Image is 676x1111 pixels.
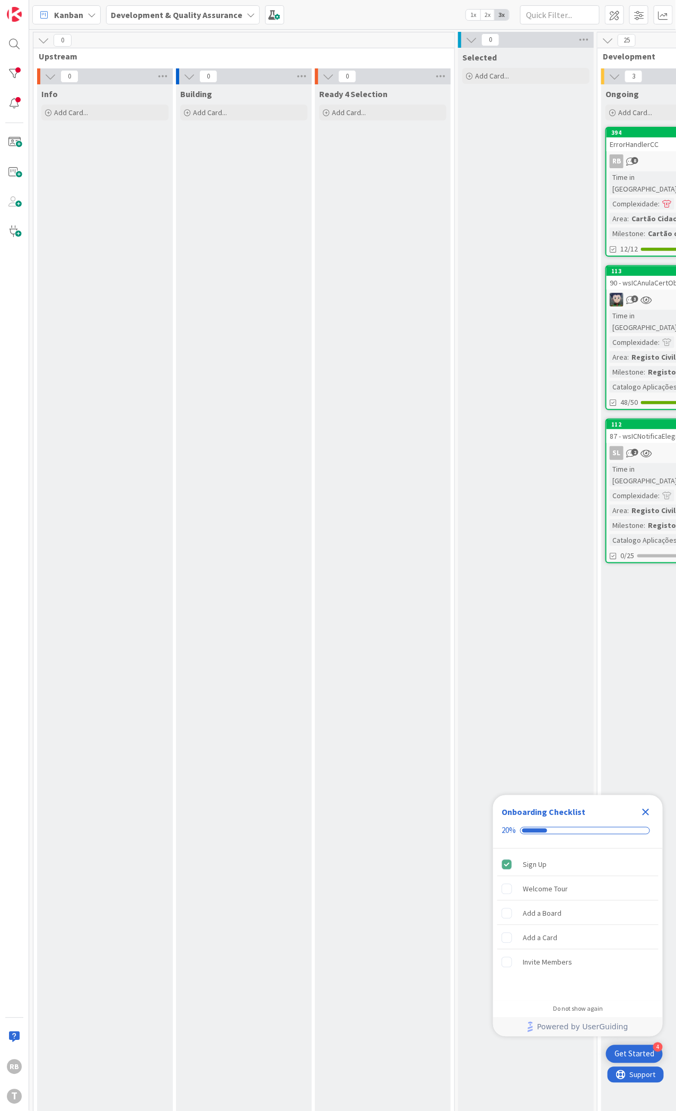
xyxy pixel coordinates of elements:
div: Welcome Tour [523,883,568,896]
span: 0 [60,70,78,83]
span: : [627,351,629,363]
span: 0 [199,70,217,83]
div: Invite Members [523,956,572,969]
span: : [627,213,629,224]
span: 2x [480,10,495,20]
span: 3 [631,296,638,302]
a: Powered by UserGuiding [498,1018,657,1037]
span: Support [22,2,48,14]
span: 0/25 [620,550,634,561]
div: Milestone [610,519,644,531]
span: : [644,519,645,531]
div: T [7,1089,22,1104]
div: Area [610,351,627,363]
div: Area [610,213,627,224]
span: 0 [481,33,499,46]
span: Powered by UserGuiding [537,1021,628,1034]
img: Visit kanbanzone.com [7,7,22,22]
div: Sign Up is complete. [497,853,659,876]
div: Add a Board [523,907,561,920]
div: Get Started [614,1049,654,1060]
span: : [627,505,629,516]
span: 48/50 [620,397,638,408]
span: 3x [495,10,509,20]
span: 3 [625,70,643,83]
input: Quick Filter... [520,5,600,24]
div: Onboarding Checklist [502,806,585,819]
div: Welcome Tour is incomplete. [497,878,659,901]
span: : [658,198,660,210]
span: Selected [462,52,497,63]
div: Footer [493,1018,663,1037]
div: Do not show again [553,1005,603,1013]
div: Complexidade [610,336,658,348]
div: Complexidade [610,198,658,210]
div: 20% [502,826,516,836]
div: SL [610,446,624,460]
div: Open Get Started checklist, remaining modules: 4 [606,1045,663,1063]
span: 0 [54,34,72,47]
div: Milestone [610,366,644,378]
div: Checklist Container [493,795,663,1037]
span: Ready 4 Selection [319,89,388,99]
span: : [644,366,645,378]
span: Add Card... [193,108,227,117]
div: RB [610,154,624,168]
span: Info [41,89,58,99]
div: 4 [653,1043,663,1052]
div: Add a Board is incomplete. [497,902,659,925]
span: 8 [631,157,638,164]
div: Checklist items [493,849,663,998]
span: 25 [618,34,636,47]
div: Checklist progress: 20% [502,826,654,836]
div: Milestone [610,228,644,239]
b: Development & Quality Assurance [111,10,242,20]
div: Invite Members is incomplete. [497,951,659,974]
span: Add Card... [475,71,509,81]
span: Kanban [54,8,83,21]
span: Upstream [39,51,441,62]
span: : [644,228,645,239]
div: Area [610,505,627,516]
span: Add Card... [54,108,88,117]
span: 1x [466,10,480,20]
span: : [658,336,660,348]
span: Add Card... [332,108,366,117]
div: RB [7,1060,22,1074]
span: 0 [338,70,356,83]
div: Complexidade [610,490,658,501]
div: Sign Up [523,858,547,871]
span: Add Card... [618,108,652,117]
span: 2 [631,449,638,456]
span: 12/12 [620,244,638,255]
span: : [658,490,660,501]
span: Ongoing [605,89,639,99]
div: Add a Card [523,932,557,944]
div: Add a Card is incomplete. [497,926,659,950]
span: Building [180,89,212,99]
img: LS [610,293,624,307]
div: Close Checklist [637,804,654,821]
